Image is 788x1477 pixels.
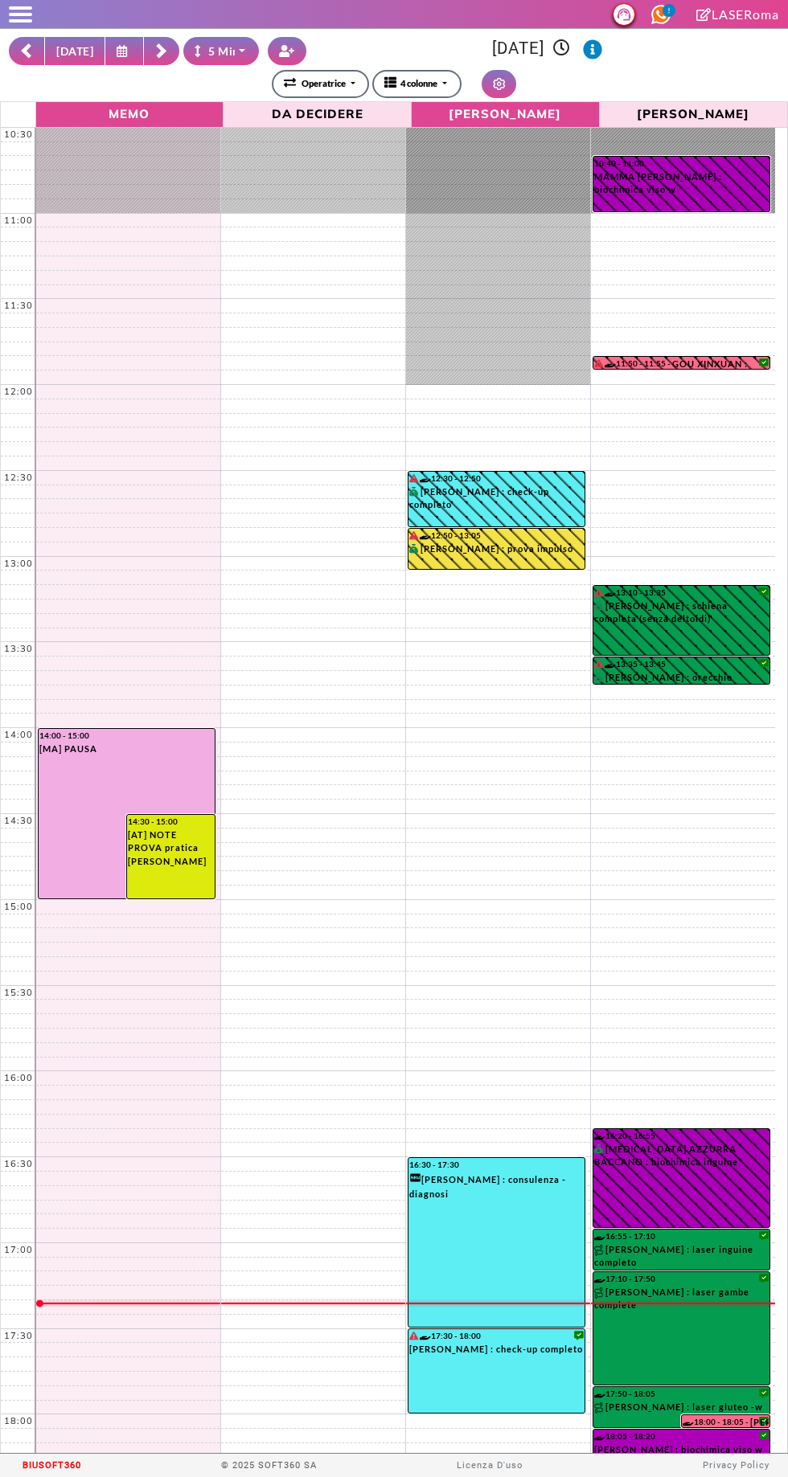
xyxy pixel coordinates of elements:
div: [PERSON_NAME] : schiena completa (senza deltoidi) [594,599,770,631]
i: Il cliente ha degli insoluti [409,1332,418,1340]
div: [PERSON_NAME] : check-up completo [409,485,584,517]
div: 16:00 [1,1071,36,1085]
div: [PERSON_NAME] : check-up completo [409,1343,584,1360]
div: 16:55 - 17:10 [594,1230,770,1242]
div: 16:20 - 16:55 [594,1130,770,1142]
div: 17:50 - 18:05 [594,1388,770,1400]
div: GOU XINXUAN : controllo inguine [672,358,769,369]
div: MAMMA [PERSON_NAME] : biochimica viso w [594,170,770,202]
i: Categoria cliente: Nuovo [409,1172,422,1185]
div: [PERSON_NAME] : laser gambe complete [594,1286,770,1317]
div: 10:30 [1,128,36,141]
a: LASERoma [696,6,779,22]
div: 18:00 [1,1414,36,1428]
span: Memo [40,104,220,124]
div: 14:00 [1,728,36,742]
div: [PERSON_NAME] : biochimica viso w [594,1443,770,1461]
div: 18:05 - 18:20 [594,1430,770,1442]
div: [AT] NOTE PROVA pratica [PERSON_NAME] [128,829,213,869]
i: PAGATO [594,1144,606,1153]
i: PAGATO [594,673,606,681]
div: 18:00 - 18:05 [683,1416,750,1426]
div: 12:30 [1,471,36,485]
div: 17:30 [1,1329,36,1343]
i: Il cliente ha degli insoluti [409,531,418,539]
div: [PERSON_NAME] : laser inguine completo [594,1243,770,1270]
div: [PERSON_NAME] : consulenza - diagnosi [409,1172,584,1205]
i: Il cliente ha degli insoluti [594,588,603,596]
div: 5 Minuti [195,43,254,59]
div: 17:10 - 17:50 [594,1273,770,1285]
div: [PERSON_NAME] : orecchie [594,671,770,684]
span: Da Decidere [228,104,407,124]
span: [PERSON_NAME] [416,104,595,124]
div: 13:35 - 13:45 [594,658,770,670]
div: 12:00 [1,385,36,399]
h3: [DATE] [315,39,779,59]
img: PERCORSO [594,1287,605,1299]
i: Clicca per andare alla pagina di firma [696,8,712,21]
div: 12:50 - 13:05 [409,530,584,542]
div: 17:30 - 18:00 [409,1330,584,1342]
div: 10:40 - 11:00 [594,158,770,170]
a: Licenza D'uso [457,1460,523,1471]
div: 17:00 [1,1243,36,1257]
div: 16:30 - 17:30 [409,1159,584,1171]
div: 14:30 [1,814,36,828]
div: 13:00 [1,557,36,571]
div: 16:30 [1,1157,36,1171]
div: [MA] PAUSA [39,743,214,756]
div: 13:30 [1,642,36,656]
i: Il cliente ha degli insoluti [594,359,603,367]
i: PAGATO [409,544,421,553]
i: Il cliente ha degli insoluti [409,474,418,482]
i: Il cliente ha degli insoluti [594,660,603,668]
img: PERCORSO [594,1402,605,1414]
div: 15:00 [1,900,36,914]
a: Privacy Policy [703,1460,770,1471]
img: PERCORSO [594,1245,605,1256]
div: 14:30 - 15:00 [128,816,213,828]
button: [DATE] [44,37,105,65]
button: Crea nuovo contatto rapido [268,37,306,65]
span: [PERSON_NAME] [604,104,783,124]
div: 14:00 - 15:00 [39,730,214,742]
i: PAGATO [409,487,421,496]
div: [PERSON_NAME] : prova impulso [409,542,584,560]
div: 13:10 - 13:35 [594,587,770,599]
div: 11:00 [1,214,36,227]
div: 12:30 - 12:50 [409,473,584,485]
i: PAGATO [594,601,606,610]
div: [PERSON_NAME] : laser gluteo -w [594,1401,770,1418]
div: 11:50 - 11:55 [594,358,673,368]
div: 11:30 [1,299,36,313]
div: [MEDICAL_DATA] AZZURRA BACCANO : biochimica inguine [594,1143,770,1174]
div: 15:30 [1,986,36,1000]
